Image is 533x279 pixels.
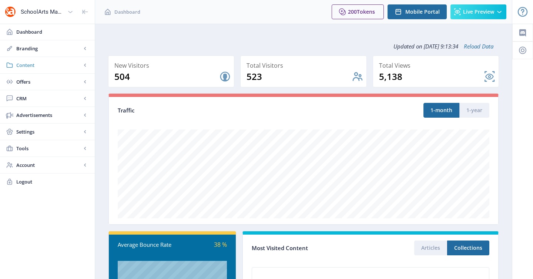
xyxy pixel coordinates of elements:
span: Mobile Portal [405,9,440,15]
img: properties.app_icon.png [4,6,16,18]
span: 38 % [214,241,227,249]
button: Collections [447,241,489,255]
span: Content [16,61,81,69]
span: Dashboard [16,28,89,36]
span: Offers [16,78,81,85]
div: Traffic [118,106,304,115]
button: 200Tokens [332,4,384,19]
button: Articles [414,241,447,255]
span: Account [16,161,81,169]
div: SchoolArts Magazine [21,4,64,20]
div: Updated on [DATE] 9:13:34 [108,37,499,56]
span: Advertisements [16,111,81,119]
span: Live Preview [463,9,494,15]
button: Live Preview [450,4,506,19]
span: Logout [16,178,89,185]
span: CRM [16,95,81,102]
div: 523 [247,71,351,83]
div: 5,138 [379,71,484,83]
div: 504 [114,71,219,83]
span: Branding [16,45,81,52]
div: New Visitors [114,60,231,71]
span: Tokens [357,8,375,15]
div: Total Views [379,60,496,71]
div: Most Visited Content [252,242,371,254]
button: 1-year [459,103,489,118]
span: Settings [16,128,81,135]
span: Dashboard [114,8,140,16]
a: Reload Data [458,43,493,50]
span: Tools [16,145,81,152]
button: Mobile Portal [388,4,447,19]
div: Average Bounce Rate [118,241,172,249]
button: 1-month [423,103,459,118]
div: Total Visitors [247,60,363,71]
